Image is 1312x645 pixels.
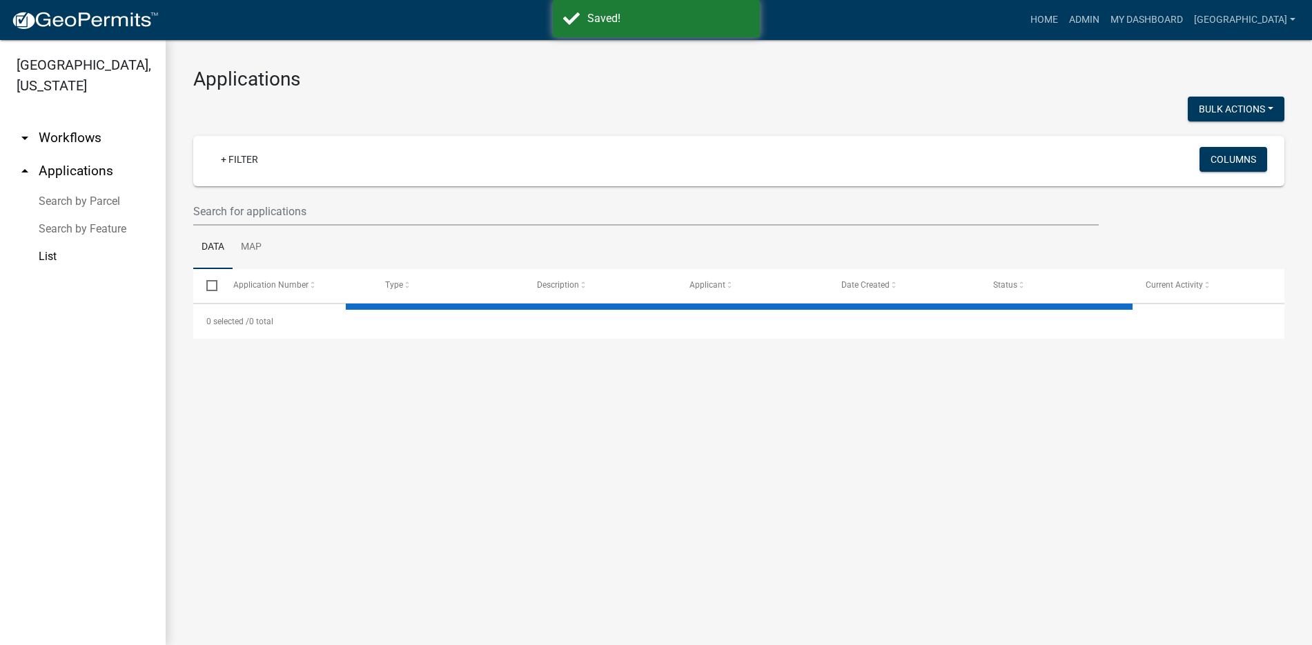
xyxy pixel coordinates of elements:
[1146,280,1203,290] span: Current Activity
[828,269,980,302] datatable-header-cell: Date Created
[233,226,270,270] a: Map
[17,130,33,146] i: arrow_drop_down
[980,269,1132,302] datatable-header-cell: Status
[193,226,233,270] a: Data
[193,197,1099,226] input: Search for applications
[193,269,219,302] datatable-header-cell: Select
[1133,269,1284,302] datatable-header-cell: Current Activity
[537,280,579,290] span: Description
[219,269,371,302] datatable-header-cell: Application Number
[206,317,249,326] span: 0 selected /
[841,280,890,290] span: Date Created
[524,269,676,302] datatable-header-cell: Description
[385,280,403,290] span: Type
[193,68,1284,91] h3: Applications
[1188,97,1284,121] button: Bulk Actions
[587,10,750,27] div: Saved!
[233,280,309,290] span: Application Number
[993,280,1017,290] span: Status
[372,269,524,302] datatable-header-cell: Type
[1200,147,1267,172] button: Columns
[1025,7,1064,33] a: Home
[1188,7,1301,33] a: [GEOGRAPHIC_DATA]
[17,163,33,179] i: arrow_drop_up
[210,147,269,172] a: + Filter
[689,280,725,290] span: Applicant
[1105,7,1188,33] a: My Dashboard
[676,269,828,302] datatable-header-cell: Applicant
[1064,7,1105,33] a: Admin
[193,304,1284,339] div: 0 total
